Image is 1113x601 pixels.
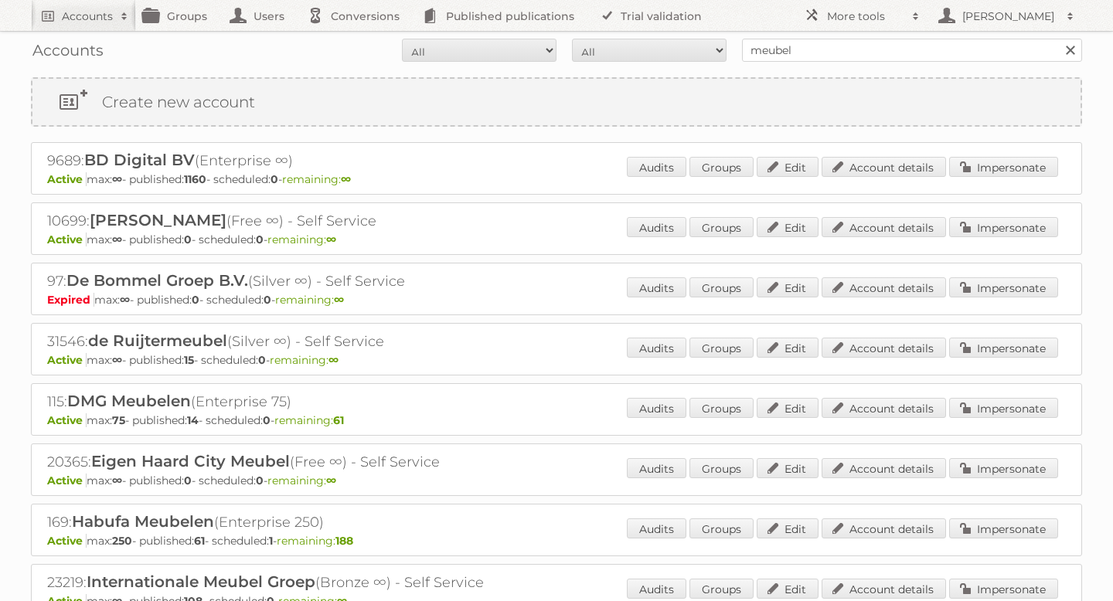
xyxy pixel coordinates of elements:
span: Expired [47,293,94,307]
p: max: - published: - scheduled: - [47,474,1066,487]
strong: 0 [184,474,192,487]
strong: ∞ [112,353,122,367]
strong: ∞ [120,293,130,307]
span: [PERSON_NAME] [90,211,226,229]
a: Impersonate [949,518,1058,538]
span: remaining: [282,172,351,186]
a: Account details [822,579,946,599]
a: Audits [627,217,686,237]
strong: 0 [256,233,264,246]
a: Groups [689,458,754,478]
a: Groups [689,217,754,237]
a: Account details [822,518,946,538]
a: Edit [757,579,819,599]
a: Groups [689,398,754,418]
a: Audits [627,157,686,177]
strong: 188 [335,534,353,548]
strong: ∞ [326,233,336,246]
a: Impersonate [949,277,1058,297]
strong: 0 [258,353,266,367]
a: Audits [627,579,686,599]
a: Groups [689,277,754,297]
span: remaining: [267,474,336,487]
strong: 0 [184,233,192,246]
a: Edit [757,157,819,177]
strong: ∞ [112,172,122,186]
span: BD Digital BV [84,151,195,169]
a: Account details [822,398,946,418]
strong: 15 [184,353,194,367]
span: de Ruijtermeubel [88,331,227,350]
a: Edit [757,277,819,297]
p: max: - published: - scheduled: - [47,233,1066,246]
a: Account details [822,217,946,237]
a: Groups [689,157,754,177]
strong: ∞ [112,233,122,246]
span: Active [47,233,87,246]
span: DMG Meubelen [67,392,191,410]
p: max: - published: - scheduled: - [47,353,1066,367]
p: max: - published: - scheduled: - [47,534,1066,548]
p: max: - published: - scheduled: - [47,293,1066,307]
span: remaining: [274,413,344,427]
strong: 250 [112,534,132,548]
strong: 61 [194,534,205,548]
a: Groups [689,579,754,599]
strong: 0 [192,293,199,307]
a: Impersonate [949,398,1058,418]
h2: 9689: (Enterprise ∞) [47,151,588,171]
a: Groups [689,518,754,538]
span: remaining: [270,353,339,367]
h2: 97: (Silver ∞) - Self Service [47,271,588,291]
span: remaining: [275,293,344,307]
a: Account details [822,458,946,478]
span: Active [47,413,87,427]
h2: 169: (Enterprise 250) [47,512,588,532]
span: remaining: [267,233,336,246]
h2: 20365: (Free ∞) - Self Service [47,452,588,472]
a: Account details [822,277,946,297]
strong: 0 [264,293,271,307]
a: Edit [757,217,819,237]
strong: 0 [256,474,264,487]
strong: 0 [271,172,278,186]
p: max: - published: - scheduled: - [47,172,1066,186]
strong: ∞ [334,293,344,307]
strong: ∞ [112,474,122,487]
strong: 61 [333,413,344,427]
a: Audits [627,338,686,358]
h2: More tools [827,8,904,24]
a: Edit [757,458,819,478]
a: Audits [627,277,686,297]
strong: 14 [187,413,199,427]
h2: 31546: (Silver ∞) - Self Service [47,331,588,351]
h2: 10699: (Free ∞) - Self Service [47,211,588,231]
strong: 1 [269,534,273,548]
p: max: - published: - scheduled: - [47,413,1066,427]
span: Internationale Meubel Groep [87,572,315,591]
span: De Bommel Groep B.V. [66,271,248,290]
a: Edit [757,338,819,358]
a: Impersonate [949,579,1058,599]
span: Active [47,172,87,186]
span: Eigen Haard City Meubel [91,452,290,470]
a: Impersonate [949,458,1058,478]
a: Edit [757,518,819,538]
strong: 1160 [184,172,206,186]
span: Active [47,353,87,367]
span: Active [47,474,87,487]
a: Groups [689,338,754,358]
strong: ∞ [328,353,339,367]
a: Account details [822,157,946,177]
span: Habufa Meubelen [72,512,214,531]
a: Impersonate [949,217,1058,237]
a: Audits [627,458,686,478]
span: Active [47,534,87,548]
strong: 0 [263,413,271,427]
a: Impersonate [949,157,1058,177]
a: Impersonate [949,338,1058,358]
h2: [PERSON_NAME] [958,8,1059,24]
a: Audits [627,518,686,538]
a: Create new account [32,79,1081,125]
strong: 75 [112,413,125,427]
